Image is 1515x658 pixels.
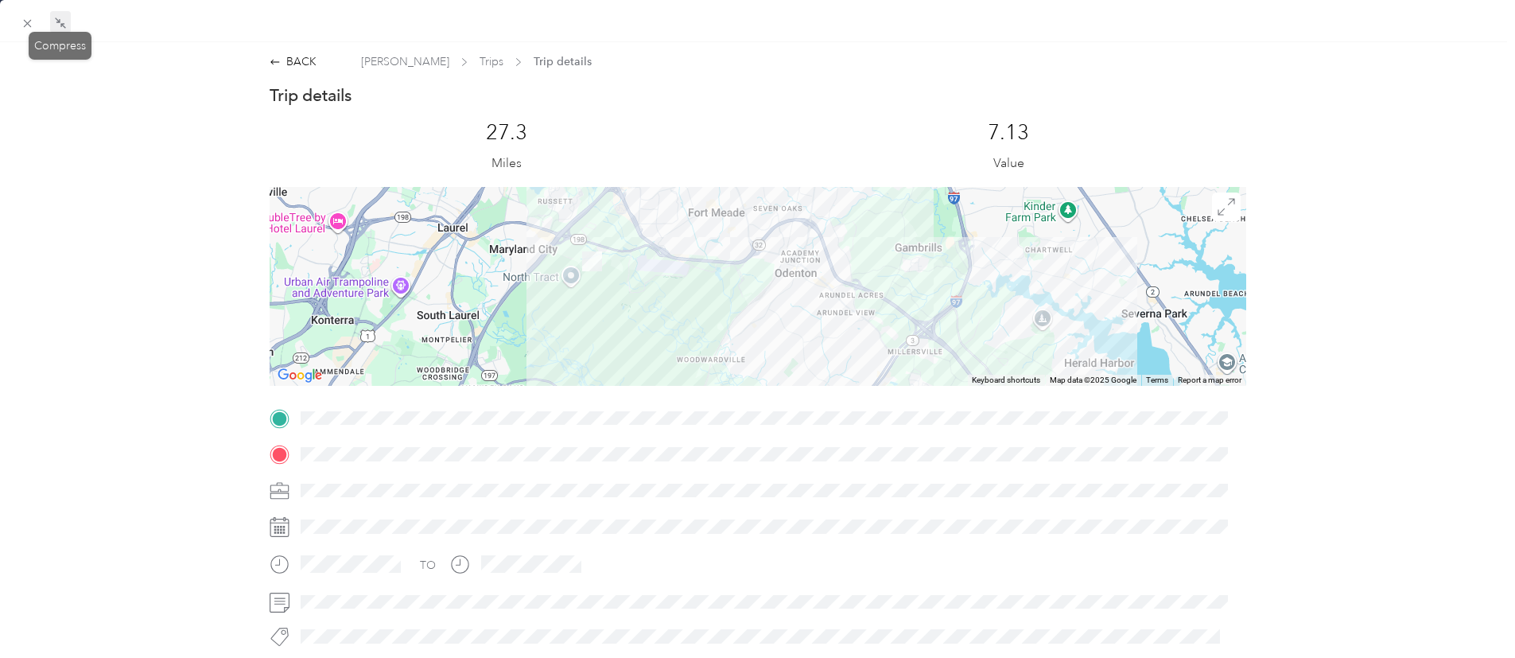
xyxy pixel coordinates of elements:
[1426,569,1515,658] iframe: Everlance-gr Chat Button Frame
[491,154,522,173] p: Miles
[993,154,1024,173] p: Value
[1146,376,1168,384] a: Terms (opens in new tab)
[972,375,1040,386] button: Keyboard shortcuts
[480,53,503,70] span: Trips
[274,365,326,386] a: Open this area in Google Maps (opens a new window)
[270,53,317,70] div: BACK
[1050,376,1136,384] span: Map data ©2025 Google
[361,53,449,70] span: [PERSON_NAME]
[270,84,352,107] p: Trip details
[420,557,436,574] div: TO
[486,120,527,146] p: 27.3
[274,365,326,386] img: Google
[988,120,1029,146] p: 7.13
[1178,376,1241,384] a: Report a map error
[29,32,91,60] div: Compress
[534,53,592,70] span: Trip details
